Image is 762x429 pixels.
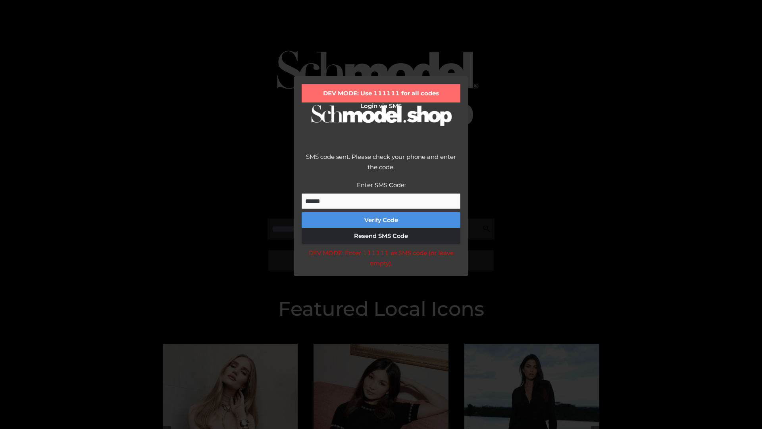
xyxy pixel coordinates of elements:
[302,152,460,180] div: SMS code sent. Please check your phone and enter the code.
[302,84,460,102] div: DEV MODE: Use 111111 for all codes
[302,228,460,244] button: Resend SMS Code
[302,102,460,110] h2: Login via SMS
[302,248,460,268] div: DEV MODE: Enter 111111 as SMS code (or leave empty).
[357,181,406,189] label: Enter SMS Code:
[302,212,460,228] button: Verify Code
